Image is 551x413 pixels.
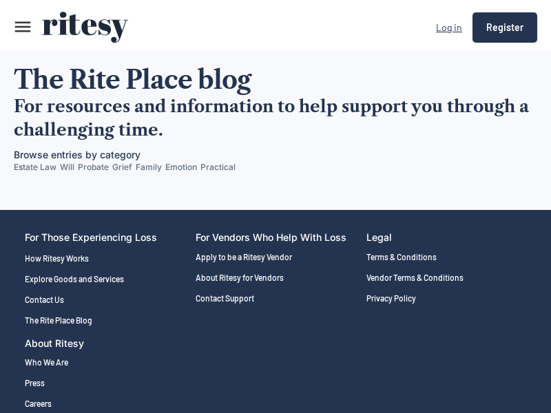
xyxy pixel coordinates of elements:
h6: For resources and information to help support you through a challenging time. [14,95,537,141]
a: Apply to be a Ritesy Vendor [196,253,355,262]
button: Register [472,12,537,43]
img: ritesy-logo-colour%403x%20%281%29.svg [42,12,128,43]
div: Browse entries by category [14,148,141,162]
div: For Vendors Who Help With Loss [196,231,355,244]
div: Legal [366,231,526,244]
button: menu [12,17,33,37]
div: Will [60,162,74,173]
div: Practical [200,162,236,173]
div: For Those Experiencing Loss [25,231,185,246]
div: Emotion [165,162,197,173]
a: About Ritesy for Vendors [196,273,355,283]
a: Privacy Policy [366,294,526,304]
a: Explore Goods and Services [25,275,185,284]
a: The Rite Place Blog [25,316,185,326]
div: Probate [78,162,109,173]
a: Who We Are [25,358,231,368]
h3: The Rite Place blog [14,65,537,95]
div: Log in [436,19,462,36]
div: About Ritesy [25,337,231,350]
a: Vendor Terms & Conditions [366,273,526,283]
div: Grief [112,162,132,173]
a: Contact Support [196,294,355,304]
a: Contact Us [25,295,185,305]
a: How Ritesy Works [25,254,185,264]
a: Careers [25,399,231,409]
a: Terms & Conditions [366,253,526,262]
div: Estate Law [14,162,56,173]
div: Family [136,162,162,173]
a: Press [25,379,231,388]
